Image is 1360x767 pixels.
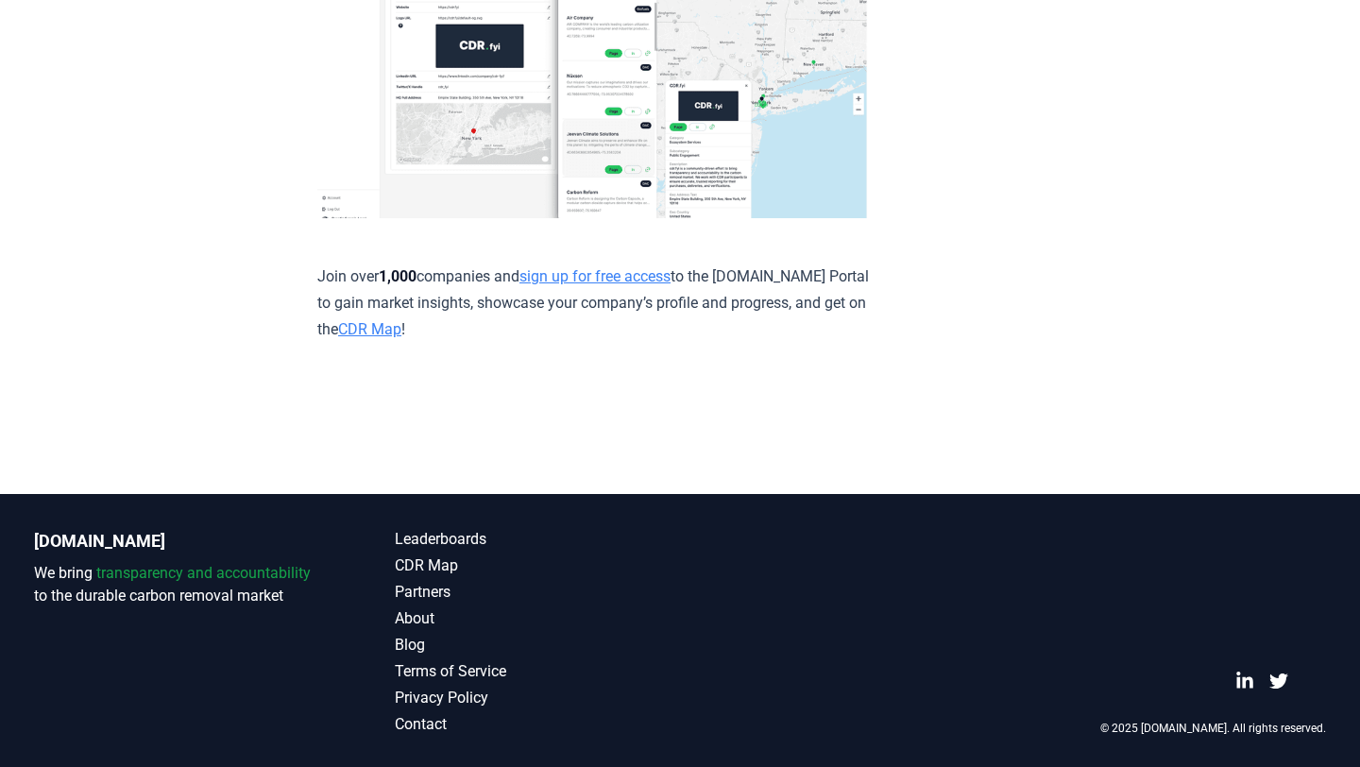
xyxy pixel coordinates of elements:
a: sign up for free access [519,267,671,285]
a: Blog [395,634,680,656]
a: Privacy Policy [395,687,680,709]
a: Contact [395,713,680,736]
a: CDR Map [338,320,401,338]
strong: 1,000 [379,267,416,285]
p: [DOMAIN_NAME] [34,528,319,554]
a: About [395,607,680,630]
a: Terms of Service [395,660,680,683]
a: CDR Map [395,554,680,577]
a: Partners [395,581,680,604]
p: We bring to the durable carbon removal market [34,562,319,607]
p: © 2025 [DOMAIN_NAME]. All rights reserved. [1100,721,1326,736]
a: Leaderboards [395,528,680,551]
a: Twitter [1269,672,1288,690]
a: LinkedIn [1235,672,1254,690]
p: Join over companies and to the [DOMAIN_NAME] Portal to gain market insights, showcase your compan... [317,264,870,343]
span: transparency and accountability [96,564,311,582]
